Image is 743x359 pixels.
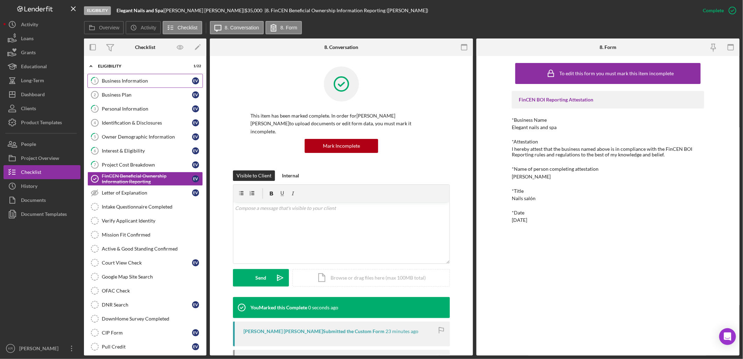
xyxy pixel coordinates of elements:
button: Educational [3,59,80,73]
div: Documents [21,193,46,209]
button: Activity [126,21,161,34]
label: Activity [141,25,156,30]
label: 8. Form [281,25,297,30]
tspan: 5 [94,134,96,139]
div: *Name of person completing attestation [512,166,704,172]
div: Letter of Explanation [102,190,192,196]
div: 8. Form [600,44,616,50]
div: Pull Credit [102,344,192,350]
tspan: 4 [94,121,96,125]
div: E V [192,343,199,350]
time: 2025-09-15 20:15 [385,329,418,334]
div: Project Overview [21,151,59,167]
span: $35,000 [245,7,262,13]
div: History [21,179,37,195]
div: Business Information [102,78,192,84]
a: Product Templates [3,115,80,129]
button: KR[PERSON_NAME] [3,342,80,356]
div: Owner Demographic Information [102,134,192,140]
div: 8. Conversation [325,44,359,50]
button: 8. Form [266,21,302,34]
a: Active & Good Standing Confirmed [87,242,203,256]
a: FinCEN Beneficial Ownership Information ReportingEV [87,172,203,186]
div: E V [192,259,199,266]
div: Project Cost Breakdown [102,162,192,168]
div: *Business Name [512,117,704,123]
div: Google Map Site Search [102,274,203,280]
div: People [21,137,36,153]
div: E V [192,147,199,154]
div: Internal [282,170,299,181]
button: Activity [3,17,80,31]
tspan: 7 [94,162,96,167]
tspan: 2 [94,93,96,97]
div: Checklist [21,165,41,181]
div: Document Templates [21,207,67,223]
button: Documents [3,193,80,207]
a: Loans [3,31,80,45]
div: Clients [21,101,36,117]
a: 1Business InformationEV [87,74,203,88]
a: 2Business PlanEV [87,88,203,102]
a: DNR SearchEV [87,298,203,312]
div: E V [192,161,199,168]
div: | [116,8,164,13]
div: | 8. FinCEN Beneficial Ownership Information Reporting ([PERSON_NAME]) [264,8,428,13]
button: Send [233,269,289,287]
div: Eligibility [84,6,111,15]
a: 4Identification & DisclosuresEV [87,116,203,130]
button: Checklist [163,21,202,34]
button: Document Templates [3,207,80,221]
a: CIP FormEV [87,326,203,340]
button: People [3,137,80,151]
div: Educational [21,59,47,75]
div: Mission Fit Confirmed [102,232,203,238]
a: Google Map Site Search [87,270,203,284]
div: Interest & Eligibility [102,148,192,154]
button: Internal [278,170,303,181]
div: E V [192,189,199,196]
div: Elegant nails and spa [512,125,557,130]
div: E V [192,133,199,140]
div: [PERSON_NAME] [PERSON_NAME] | [164,8,245,13]
a: Project Overview [3,151,80,165]
button: Visible to Client [233,170,275,181]
div: Court View Check [102,260,192,266]
a: Verify Applicant Identity [87,214,203,228]
a: Long-Term [3,73,80,87]
button: Dashboard [3,87,80,101]
div: E V [192,301,199,308]
div: Activity [21,17,38,33]
button: Clients [3,101,80,115]
div: *Attestation [512,139,704,145]
text: KR [8,347,13,351]
div: Personal Information [102,106,192,112]
div: Checklist [135,44,155,50]
div: To edit this form you must mark this item incomplete [560,71,674,76]
div: DownHome Survey Completed [102,316,203,322]
time: 2025-09-15 20:38 [308,305,338,310]
div: FinCEN BOI Reporting Attestation [519,97,697,103]
a: Intake Questionnaire Completed [87,200,203,214]
a: OFAC Check [87,284,203,298]
div: Open Intercom Messenger [719,328,736,345]
label: Checklist [178,25,198,30]
div: Active & Good Standing Confirmed [102,246,203,252]
tspan: 3 [94,106,96,111]
div: Send [256,269,267,287]
a: Mission Fit Confirmed [87,228,203,242]
div: Visible to Client [236,170,271,181]
div: [PERSON_NAME] [PERSON_NAME] Submitted the Custom Form [243,329,384,334]
button: Checklist [3,165,80,179]
button: 8. Conversation [210,21,264,34]
div: E V [192,119,199,126]
div: OFAC Check [102,288,203,294]
label: Overview [99,25,119,30]
button: History [3,179,80,193]
a: Letter of ExplanationEV [87,186,203,200]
